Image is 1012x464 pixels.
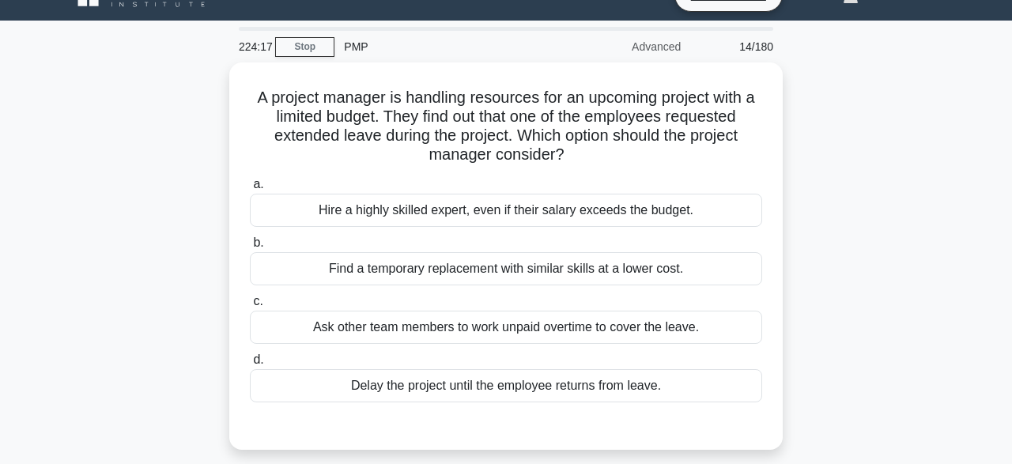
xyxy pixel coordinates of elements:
[253,294,262,307] span: c.
[253,236,263,249] span: b.
[248,88,764,165] h5: A project manager is handling resources for an upcoming project with a limited budget. They find ...
[690,31,783,62] div: 14/180
[250,311,762,344] div: Ask other team members to work unpaid overtime to cover the leave.
[250,369,762,402] div: Delay the project until the employee returns from leave.
[334,31,552,62] div: PMP
[253,177,263,191] span: a.
[552,31,690,62] div: Advanced
[250,252,762,285] div: Find a temporary replacement with similar skills at a lower cost.
[250,194,762,227] div: Hire a highly skilled expert, even if their salary exceeds the budget.
[275,37,334,57] a: Stop
[229,31,275,62] div: 224:17
[253,353,263,366] span: d.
